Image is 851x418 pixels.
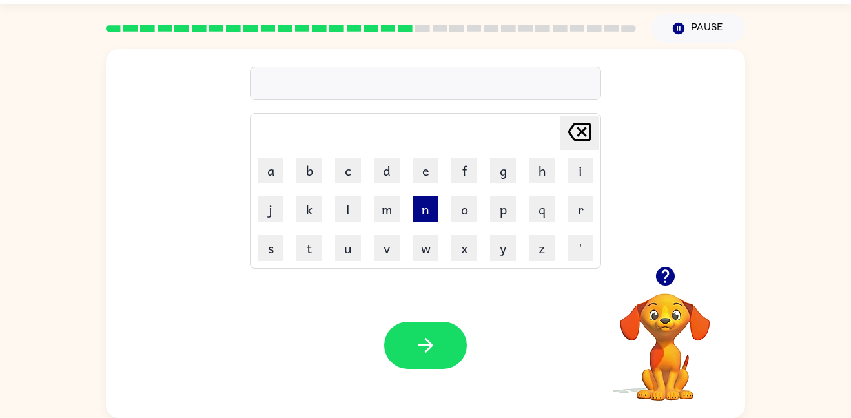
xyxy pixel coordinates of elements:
button: n [413,196,438,222]
button: k [296,196,322,222]
video: Your browser must support playing .mp4 files to use Literably. Please try using another browser. [600,273,730,402]
button: z [529,235,555,261]
button: p [490,196,516,222]
button: t [296,235,322,261]
button: Pause [651,14,745,43]
button: m [374,196,400,222]
button: j [258,196,283,222]
button: w [413,235,438,261]
button: l [335,196,361,222]
button: r [568,196,593,222]
button: g [490,158,516,183]
button: o [451,196,477,222]
button: a [258,158,283,183]
button: h [529,158,555,183]
button: i [568,158,593,183]
button: v [374,235,400,261]
button: c [335,158,361,183]
button: y [490,235,516,261]
button: ' [568,235,593,261]
button: d [374,158,400,183]
button: u [335,235,361,261]
button: e [413,158,438,183]
button: f [451,158,477,183]
button: q [529,196,555,222]
button: b [296,158,322,183]
button: s [258,235,283,261]
button: x [451,235,477,261]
